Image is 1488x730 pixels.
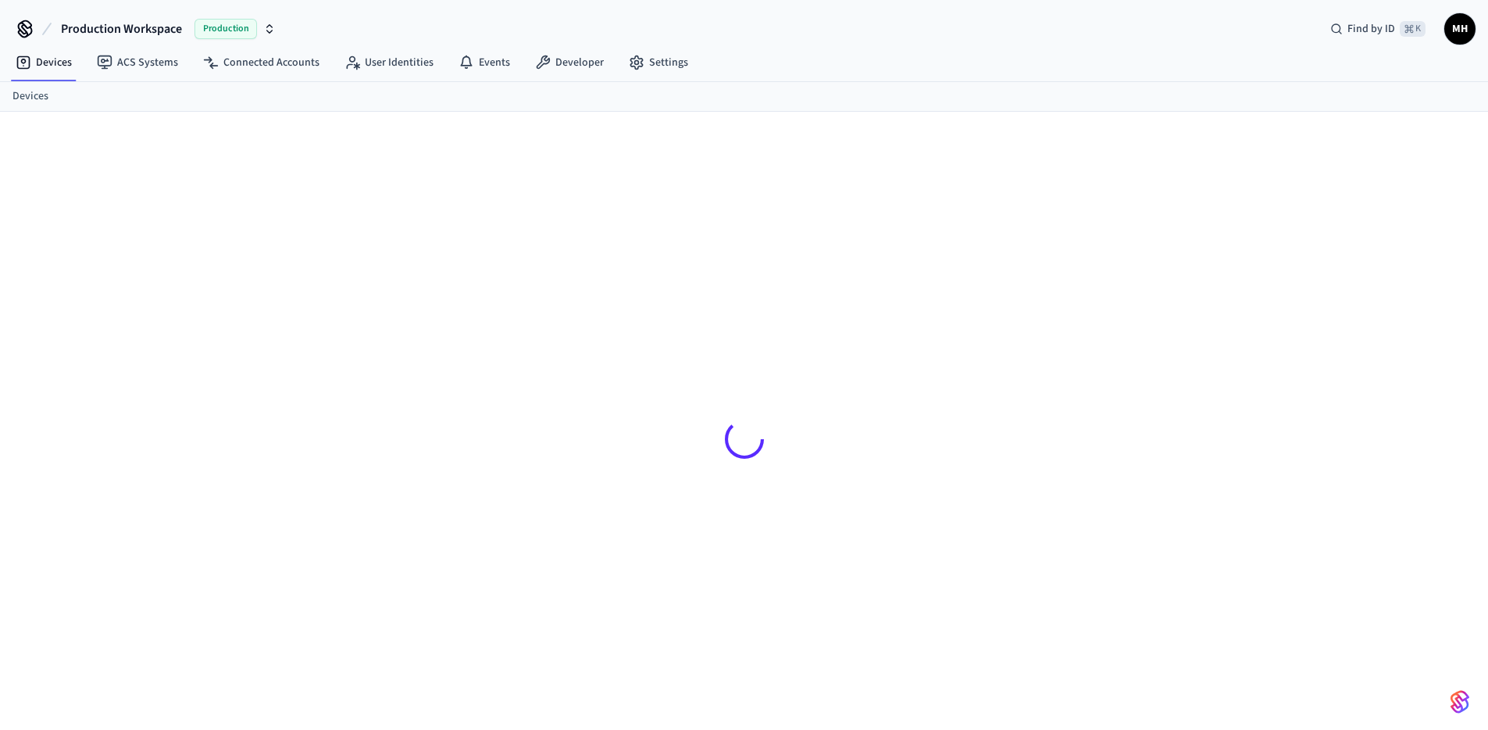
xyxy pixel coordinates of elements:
span: Production Workspace [61,20,182,38]
span: Find by ID [1347,21,1395,37]
a: Events [446,48,523,77]
a: Devices [3,48,84,77]
div: Find by ID⌘ K [1318,15,1438,43]
a: ACS Systems [84,48,191,77]
a: Connected Accounts [191,48,332,77]
a: Developer [523,48,616,77]
a: Settings [616,48,701,77]
button: MH [1444,13,1476,45]
span: ⌘ K [1400,21,1426,37]
a: User Identities [332,48,446,77]
a: Devices [12,88,48,105]
img: SeamLogoGradient.69752ec5.svg [1451,689,1469,714]
span: MH [1446,15,1474,43]
span: Production [194,19,257,39]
